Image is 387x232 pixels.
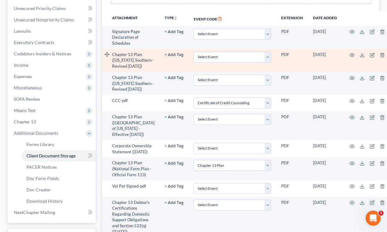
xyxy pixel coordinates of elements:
[21,139,96,150] a: Forms Library
[308,140,342,157] td: [DATE]
[21,161,96,173] a: PACER Notices
[308,95,342,111] td: [DATE]
[112,49,160,72] td: Chapter 13 Plan ([US_STATE] Southern - Revised [DATE])
[308,11,342,26] th: Date added
[14,130,58,136] span: Additional Documents
[9,14,96,25] a: Unsecured Nonpriority Claims
[308,111,342,140] td: [DATE]
[9,93,96,105] a: SOFA Review
[14,6,66,11] span: Unsecured Priority Claims
[112,26,160,49] td: Signature Page Declaration of Schedules
[9,37,96,48] a: Executory Contracts
[174,16,178,20] i: unfold_more
[165,183,184,189] a: + Add Tag
[165,160,184,166] a: + Add Tag
[276,11,308,26] th: Extension
[308,180,342,197] td: [DATE]
[14,62,28,68] span: Income
[14,40,54,45] span: Executory Contracts
[165,16,178,20] button: TYPEunfold_more
[276,140,308,157] td: PDF
[14,74,32,79] span: Expenses
[308,49,342,72] td: [DATE]
[26,164,57,170] span: PACER Notices
[276,111,308,140] td: PDF
[276,180,308,197] td: PDF
[112,11,160,26] th: Attachment
[276,95,308,111] td: PDF
[112,95,160,111] td: CCC-pdf
[165,99,184,103] button: + Add Tag
[112,140,160,157] td: Corporate Ownership Statement ([DATE])
[26,176,59,181] span: Doc Form Fields
[165,115,184,119] button: + Add Tag
[165,184,184,189] button: + Add Tag
[378,211,384,216] span: 1
[276,26,308,49] td: PDF
[26,142,54,147] span: Forms Library
[366,211,381,226] iframe: Intercom live chat
[14,96,40,102] span: SOFA Review
[308,26,342,49] td: [DATE]
[165,161,184,166] button: + Add Tag
[308,157,342,180] td: [DATE]
[9,25,96,37] a: Lawsuits
[165,98,184,104] a: + Add Tag
[165,200,184,206] a: + Add Tag
[26,187,51,192] span: Doc Creator
[165,201,184,205] button: + Add Tag
[26,198,63,204] span: Download History
[112,180,160,197] td: Vol Pet Signed-pdf
[14,51,71,56] span: Codebtors Insiders & Notices
[21,195,96,207] a: Download History
[276,157,308,180] td: PDF
[189,11,276,26] th: Event Code
[9,207,96,218] a: NextChapter Mailing
[14,28,31,34] span: Lawsuits
[165,53,184,57] button: + Add Tag
[9,3,96,14] a: Unsecured Priority Claims
[165,144,184,148] button: + Add Tag
[165,114,184,120] a: + Add Tag
[112,157,160,180] td: Chapter 13 Plan (National Form Plan - Official Form 113)
[112,72,160,95] td: Chapter 13 Plan ([US_STATE] Southern - Revised [DATE])
[21,173,96,184] a: Doc Form Fields
[21,150,96,161] a: Client Document Storage
[26,153,76,158] span: Client Document Storage
[112,111,160,140] td: Chapter 13 Plan ([GEOGRAPHIC_DATA] of [US_STATE] - Effective [DATE])
[165,143,184,149] a: + Add Tag
[276,49,308,72] td: PDF
[14,119,36,124] span: Chapter 13
[14,210,55,215] span: NextChapter Mailing
[165,30,184,34] button: + Add Tag
[21,184,96,195] a: Doc Creator
[14,17,74,22] span: Unsecured Nonpriority Claims
[165,29,184,35] a: + Add Tag
[14,85,42,90] span: Miscellaneous
[165,52,184,58] a: + Add Tag
[165,76,184,80] button: + Add Tag
[14,108,36,113] span: Means Test
[276,72,308,95] td: PDF
[165,75,184,81] a: + Add Tag
[308,72,342,95] td: [DATE]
